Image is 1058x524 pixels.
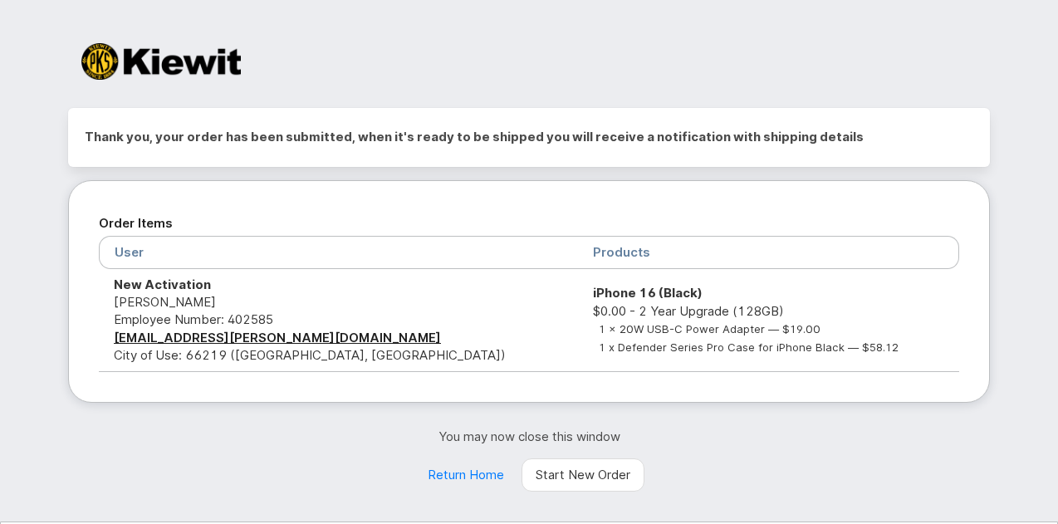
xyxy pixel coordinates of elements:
th: User [99,236,578,268]
h2: Order Items [99,211,959,236]
th: Products [578,236,959,268]
a: Start New Order [522,458,644,492]
td: [PERSON_NAME] City of Use: 66219 ([GEOGRAPHIC_DATA], [GEOGRAPHIC_DATA]) [99,269,578,372]
small: 1 x Defender Series Pro Case for iPhone Black — $58.12 [599,340,899,354]
h2: Thank you, your order has been submitted, when it's ready to be shipped you will receive a notifi... [85,125,973,149]
small: 1 x 20W USB-C Power Adapter — $19.00 [599,322,820,335]
a: [EMAIL_ADDRESS][PERSON_NAME][DOMAIN_NAME] [114,330,441,345]
img: Kiewit Corporation [81,43,241,80]
span: Employee Number: 402585 [114,311,273,327]
p: You may now close this window [68,428,990,445]
strong: New Activation [114,277,211,292]
td: $0.00 - 2 Year Upgrade (128GB) [578,269,959,372]
strong: iPhone 16 (Black) [593,285,703,301]
a: Return Home [414,458,518,492]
